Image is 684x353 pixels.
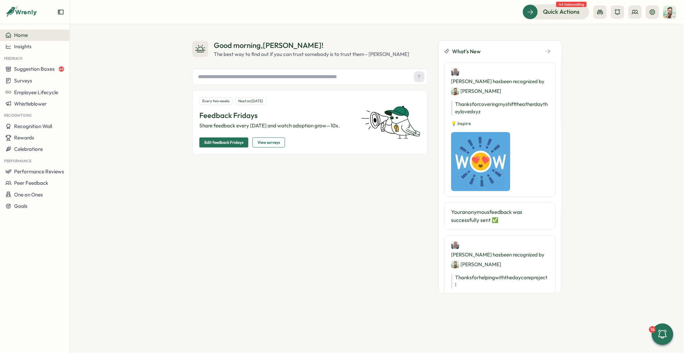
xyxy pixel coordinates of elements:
[199,137,248,148] button: Edit feedback Fridays
[451,121,549,127] p: 💡 Inspire
[451,260,459,269] img: Ali
[14,146,43,152] span: Celebrations
[451,132,510,191] img: Recognition Image
[59,66,64,72] span: 49
[14,77,32,84] span: Surveys
[14,203,28,209] span: Goals
[451,87,459,95] img: Ali
[451,101,549,115] p: Thanks for covering my shift the other day they loved xyz
[14,134,34,141] span: Rewards
[199,122,353,129] p: Share feedback every [DATE] and watch adoption grow—10x.
[451,260,501,269] div: [PERSON_NAME]
[451,87,501,95] div: [PERSON_NAME]
[199,110,353,121] p: Feedback Fridays
[14,123,52,129] span: Recognition Wall
[14,191,43,198] span: One on Ones
[649,326,656,333] div: 16
[214,51,409,58] div: The best way to find out if you can trust somebody is to trust them - [PERSON_NAME]
[451,208,549,225] p: Your anonymous feedback was successfully sent ✅
[214,40,409,51] div: Good morning , [PERSON_NAME] !
[451,241,549,269] div: [PERSON_NAME] has been recognized by
[556,2,587,7] span: 44 tasks waiting
[57,9,64,15] button: Expand sidebar
[451,241,459,249] img: Matthew Brooks
[204,138,243,147] span: Edit feedback Fridays
[14,66,55,72] span: Suggestion Boxes
[451,68,459,76] img: Matthew Brooks
[543,7,580,16] span: Quick Actions
[14,180,48,186] span: Peer Feedback
[235,97,266,105] div: Next on [DATE]
[451,274,549,289] p: Thanks for helping with the day care project!
[14,168,64,175] span: Performance Reviews
[14,43,32,50] span: Insights
[452,47,481,56] span: What's New
[14,89,58,96] span: Employee Lifecycle
[14,32,28,38] span: Home
[199,97,233,105] div: Every two weeks
[252,137,285,148] button: View surveys
[523,4,589,19] button: Quick Actions
[14,101,47,107] span: Whistleblower
[257,138,280,147] span: View surveys
[663,6,676,18] img: Ali
[652,323,673,345] button: 16
[451,68,549,95] div: [PERSON_NAME] has been recognized by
